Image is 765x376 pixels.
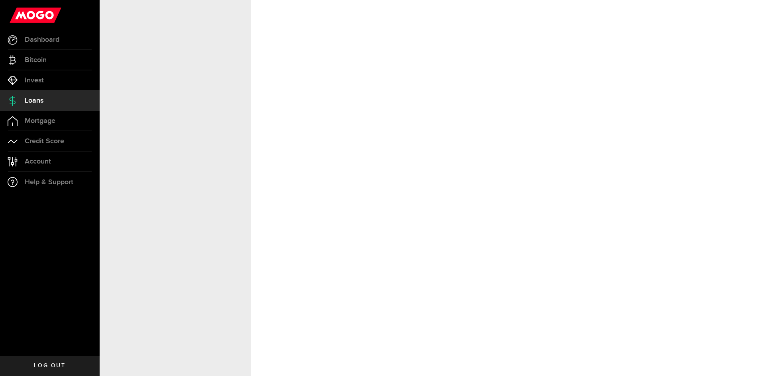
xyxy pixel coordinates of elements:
[25,97,43,104] span: Loans
[25,138,64,145] span: Credit Score
[6,3,30,27] button: Open LiveChat chat widget
[25,158,51,165] span: Account
[25,36,59,43] span: Dashboard
[25,179,73,186] span: Help & Support
[25,77,44,84] span: Invest
[25,117,55,125] span: Mortgage
[25,56,47,64] span: Bitcoin
[34,363,65,368] span: Log out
